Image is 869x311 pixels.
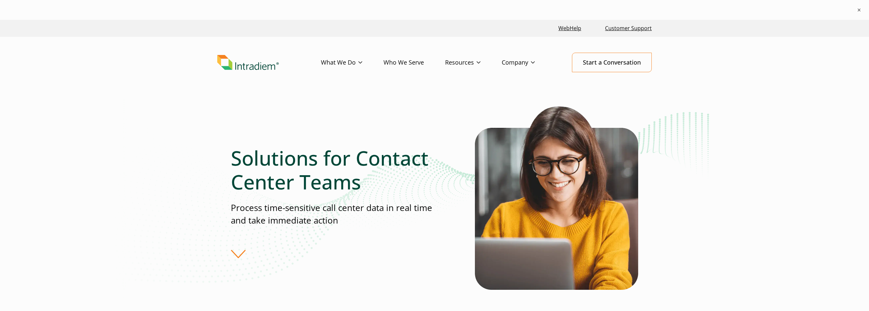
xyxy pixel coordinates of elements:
[856,7,862,13] button: ×
[445,53,502,72] a: Resources
[475,99,638,290] img: Woman wearing glasses looking at contact center automation solutions on her laptop
[602,21,654,35] a: Customer Support
[321,53,383,72] a: What We Do
[231,202,434,227] p: Process time-sensitive call center data in real time and take immediate action
[217,55,321,70] a: Link to homepage of Intradiem
[231,146,434,194] h1: Solutions for Contact Center Teams
[383,53,445,72] a: Who We Serve
[502,53,556,72] a: Company
[217,55,279,70] img: Intradiem
[556,21,584,35] a: Link opens in a new window
[572,53,652,72] a: Start a Conversation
